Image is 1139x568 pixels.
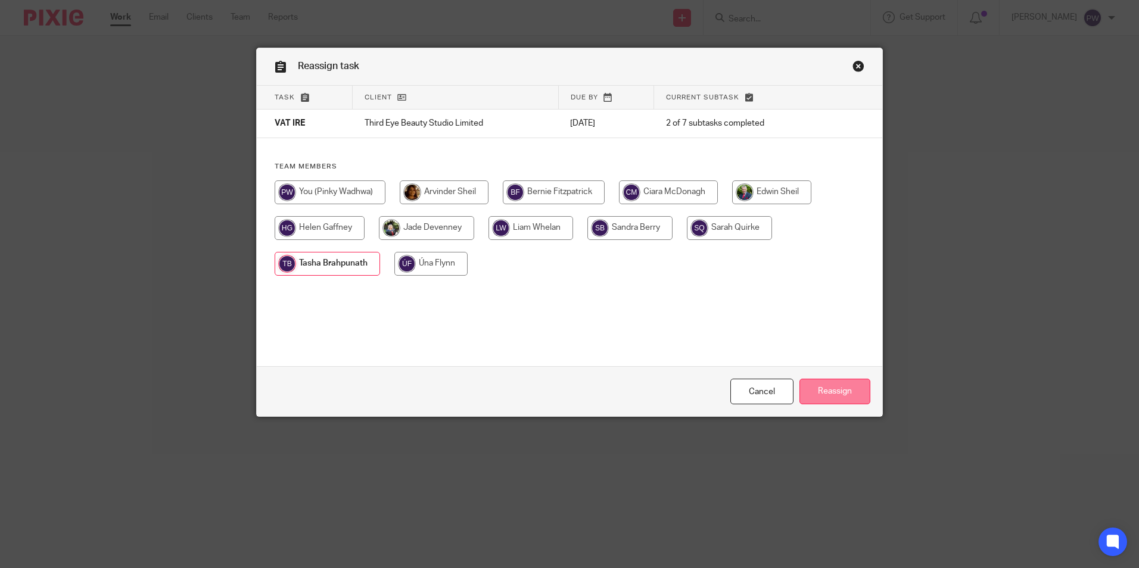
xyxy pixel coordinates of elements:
p: Third Eye Beauty Studio Limited [365,117,547,129]
span: Client [365,94,392,101]
a: Close this dialog window [730,379,793,404]
span: VAT IRE [275,120,305,128]
p: [DATE] [570,117,642,129]
span: Current subtask [666,94,739,101]
span: Reassign task [298,61,359,71]
h4: Team members [275,162,864,171]
span: Due by [571,94,598,101]
a: Close this dialog window [852,60,864,76]
span: Task [275,94,295,101]
input: Reassign [799,379,870,404]
td: 2 of 7 subtasks completed [654,110,830,138]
